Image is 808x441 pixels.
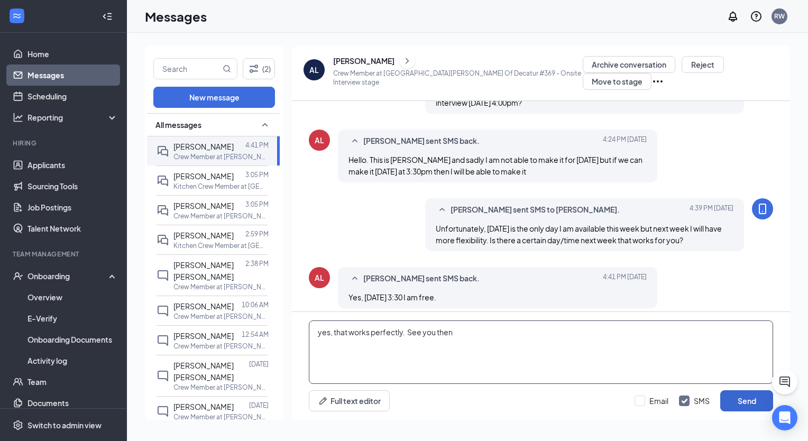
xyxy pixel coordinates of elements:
svg: DoubleChat [157,234,169,246]
span: [PERSON_NAME] sent SMS back. [363,272,480,285]
span: Hello. This is [PERSON_NAME] and sadly I am not able to make it for [DATE] but if we can make it ... [348,155,642,176]
a: Overview [27,287,118,308]
svg: ChatInactive [157,405,169,418]
a: E-Verify [27,308,118,329]
svg: SmallChevronUp [348,135,361,148]
svg: MobileSms [756,203,769,215]
p: Crew Member at [PERSON_NAME] Of Decatur #369 [173,312,269,321]
div: Reporting [27,112,118,123]
div: AL [315,135,324,145]
a: Scheduling [27,86,118,107]
p: Crew Member at [PERSON_NAME] Of Decatur #369 [173,383,269,392]
button: Full text editorPen [309,390,390,411]
button: Move to stage [583,73,651,90]
a: Home [27,43,118,65]
span: [PERSON_NAME] [PERSON_NAME] [173,260,234,281]
div: AL [309,65,319,75]
svg: Analysis [13,112,23,123]
p: Crew Member at [PERSON_NAME] Of Decatur #369 [173,342,269,351]
span: [DATE] 4:24 PM [603,135,647,148]
p: 10:06 AM [242,300,269,309]
a: Documents [27,392,118,414]
button: ChevronRight [399,53,415,69]
p: Crew Member at [PERSON_NAME] Of Decatur #369 [173,282,269,291]
svg: Pen [318,396,328,406]
div: AL [315,272,324,283]
div: Team Management [13,250,116,259]
div: Open Intercom Messenger [772,405,797,430]
a: Onboarding Documents [27,329,118,350]
p: 3:05 PM [245,200,269,209]
span: Yes, [DATE] 3:30 I am free. [348,292,436,302]
button: ChatActive [772,369,797,394]
button: Send [720,390,773,411]
button: Reject [682,56,724,73]
p: 12:54 AM [242,330,269,339]
div: Hiring [13,139,116,148]
span: [PERSON_NAME] [PERSON_NAME] [173,361,234,382]
a: Sourcing Tools [27,176,118,197]
svg: ChevronRight [402,54,412,67]
svg: QuestionInfo [750,10,763,23]
svg: MagnifyingGlass [223,65,231,73]
svg: Settings [13,420,23,430]
svg: Collapse [102,11,113,22]
svg: UserCheck [13,271,23,281]
p: 4:41 PM [245,141,269,150]
p: 3:05 PM [245,170,269,179]
a: Activity log [27,350,118,371]
div: RW [774,12,785,21]
a: Job Postings [27,197,118,218]
svg: ChatInactive [157,269,169,282]
a: Team [27,371,118,392]
a: Applicants [27,154,118,176]
p: [DATE] [249,401,269,410]
span: [PERSON_NAME] [173,231,234,240]
span: [DATE] 4:41 PM [603,272,647,285]
p: 2:59 PM [245,229,269,238]
span: [PERSON_NAME] [173,331,234,341]
span: All messages [155,120,201,130]
p: Crew Member at [PERSON_NAME] Of Decatur #369 [173,152,269,161]
p: Kitchen Crew Member at [GEOGRAPHIC_DATA][PERSON_NAME] Of Decatur #369 [173,182,269,191]
svg: Filter [247,62,260,75]
svg: SmallChevronUp [348,272,361,285]
p: Kitchen Crew Member at [GEOGRAPHIC_DATA][PERSON_NAME] Of Decatur #369 [173,241,269,250]
p: Crew Member at [PERSON_NAME] Of Decatur #369 [173,412,269,421]
span: [PERSON_NAME] [173,201,234,210]
span: [PERSON_NAME] sent SMS to [PERSON_NAME]. [451,204,620,216]
svg: ChatActive [778,375,791,388]
div: Onboarding [27,271,109,281]
svg: Notifications [727,10,739,23]
h1: Messages [145,7,207,25]
p: Crew Member at [GEOGRAPHIC_DATA][PERSON_NAME] Of Decatur #369 - Onsite Interview stage [333,69,583,87]
span: [PERSON_NAME] sent SMS back. [363,135,480,148]
textarea: yes, that works perfectly. See you then [309,320,773,384]
p: 2:38 PM [245,259,269,268]
svg: ChatInactive [157,305,169,317]
span: [PERSON_NAME] [173,402,234,411]
span: [PERSON_NAME] [173,301,234,311]
p: [DATE] [249,360,269,369]
div: [PERSON_NAME] [333,56,394,66]
span: [PERSON_NAME] [173,171,234,181]
span: [PERSON_NAME] [173,142,234,151]
p: Crew Member at [PERSON_NAME] Of Decatur #369 [173,212,269,221]
a: Messages [27,65,118,86]
span: [DATE] 4:39 PM [690,204,733,216]
svg: ChatInactive [157,370,169,382]
svg: Ellipses [651,75,664,88]
svg: DoubleChat [157,204,169,217]
svg: SmallChevronUp [436,204,448,216]
svg: DoubleChat [157,145,169,158]
a: Talent Network [27,218,118,239]
svg: ChatInactive [157,334,169,347]
button: New message [153,87,275,108]
button: Filter (2) [243,58,275,79]
svg: WorkstreamLogo [12,11,22,21]
input: Search [154,59,221,79]
svg: SmallChevronUp [259,118,271,131]
span: Unfortunately, [DATE] is the only day I am available this week but next week I will have more fle... [436,224,722,245]
button: Archive conversation [583,56,675,73]
svg: DoubleChat [157,174,169,187]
